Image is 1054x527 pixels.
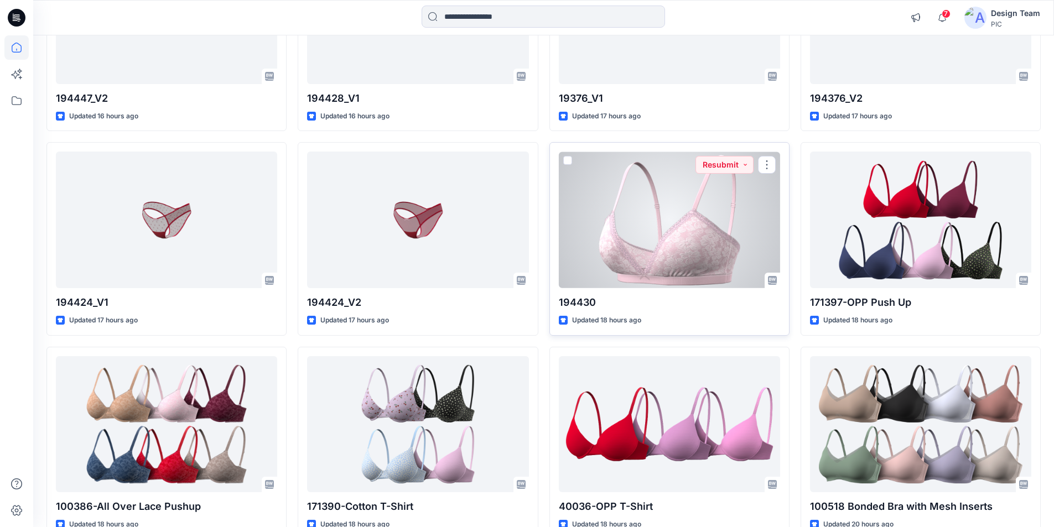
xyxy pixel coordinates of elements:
[56,295,277,310] p: 194424_V1
[810,356,1031,493] a: 100518 Bonded Bra with Mesh Inserts
[307,356,528,493] a: 171390-Cotton T-Shirt
[942,9,951,18] span: 7
[559,91,780,106] p: 19376_V1
[991,7,1040,20] div: Design Team
[307,91,528,106] p: 194428_V1
[320,315,389,326] p: Updated 17 hours ago
[810,91,1031,106] p: 194376_V2
[559,356,780,493] a: 40036-OPP T-Shirt
[56,356,277,493] a: 100386-All Over Lace Pushup
[320,111,390,122] p: Updated 16 hours ago
[572,111,641,122] p: Updated 17 hours ago
[810,295,1031,310] p: 171397-OPP Push Up
[823,315,892,326] p: Updated 18 hours ago
[69,111,138,122] p: Updated 16 hours ago
[810,499,1031,514] p: 100518 Bonded Bra with Mesh Inserts
[572,315,641,326] p: Updated 18 hours ago
[559,499,780,514] p: 40036-OPP T-Shirt
[964,7,986,29] img: avatar
[307,295,528,310] p: 194424_V2
[559,152,780,288] a: 194430
[991,20,1040,28] div: PIC
[307,152,528,288] a: 194424_V2
[69,315,138,326] p: Updated 17 hours ago
[56,91,277,106] p: 194447_V2
[307,499,528,514] p: 171390-Cotton T-Shirt
[56,152,277,288] a: 194424_V1
[559,295,780,310] p: 194430
[56,499,277,514] p: 100386-All Over Lace Pushup
[823,111,892,122] p: Updated 17 hours ago
[810,152,1031,288] a: 171397-OPP Push Up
